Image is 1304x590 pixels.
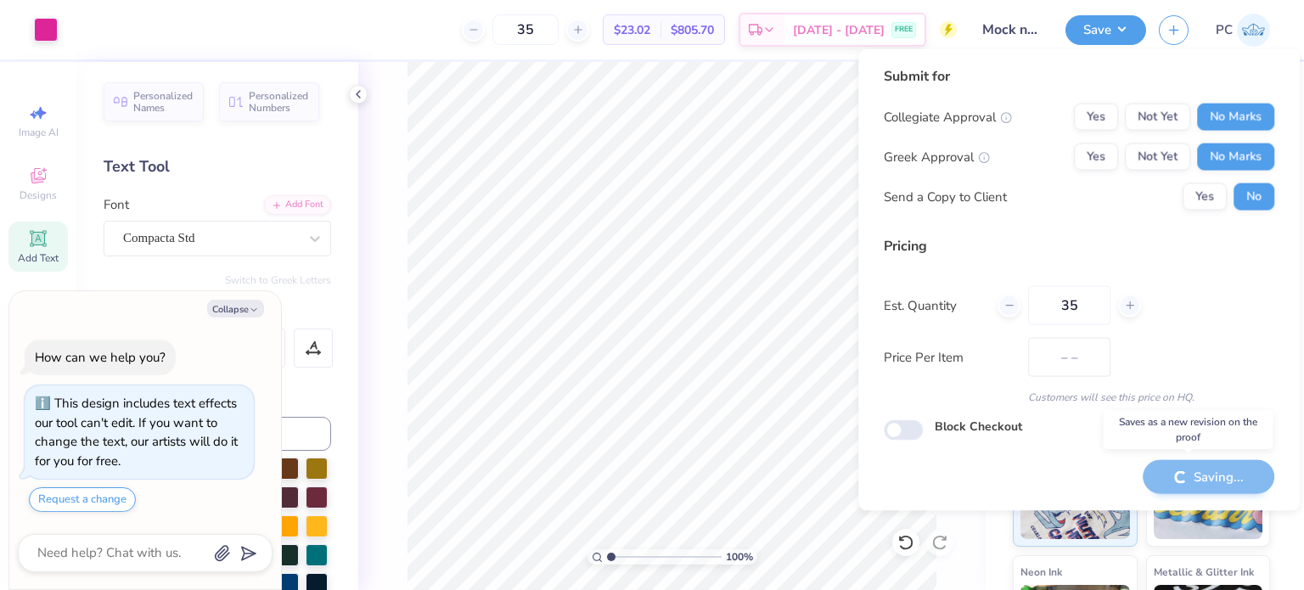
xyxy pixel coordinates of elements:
button: Request a change [29,487,136,512]
span: [DATE] - [DATE] [793,21,885,39]
button: No Marks [1197,104,1274,131]
label: Est. Quantity [884,295,985,315]
span: Personalized Names [133,90,194,114]
div: Saves as a new revision on the proof [1104,410,1273,449]
span: Image AI [19,126,59,139]
span: Neon Ink [1020,563,1062,581]
button: Not Yet [1125,143,1190,171]
label: Block Checkout [935,418,1022,435]
span: Designs [20,188,57,202]
label: Font [104,195,129,215]
span: Metallic & Glitter Ink [1154,563,1254,581]
div: How can we help you? [35,349,166,366]
span: Add Text [18,251,59,265]
input: – – [492,14,559,45]
button: Collapse [207,300,264,317]
span: Personalized Numbers [249,90,309,114]
span: 100 % [726,549,753,565]
span: $805.70 [671,21,714,39]
div: Submit for [884,66,1274,87]
div: This design includes text effects our tool can't edit. If you want to change the text, our artist... [35,395,238,469]
img: Priyanka Choudhary [1237,14,1270,47]
input: – – [1028,286,1110,325]
span: FREE [895,24,913,36]
div: Customers will see this price on HQ. [884,390,1274,405]
div: Pricing [884,236,1274,256]
div: Text Tool [104,155,331,178]
input: Untitled Design [970,13,1053,47]
button: Switch to Greek Letters [225,273,331,287]
span: $23.02 [614,21,650,39]
a: PC [1216,14,1270,47]
button: Not Yet [1125,104,1190,131]
button: Yes [1074,143,1118,171]
label: Price Per Item [884,347,1015,367]
div: Greek Approval [884,147,990,166]
div: Add Font [264,195,331,215]
div: Collegiate Approval [884,107,1012,126]
div: Send a Copy to Client [884,187,1007,206]
span: PC [1216,20,1233,40]
button: No Marks [1197,143,1274,171]
button: Yes [1183,183,1227,211]
button: No [1234,183,1274,211]
button: Yes [1074,104,1118,131]
button: Save [1065,15,1146,45]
